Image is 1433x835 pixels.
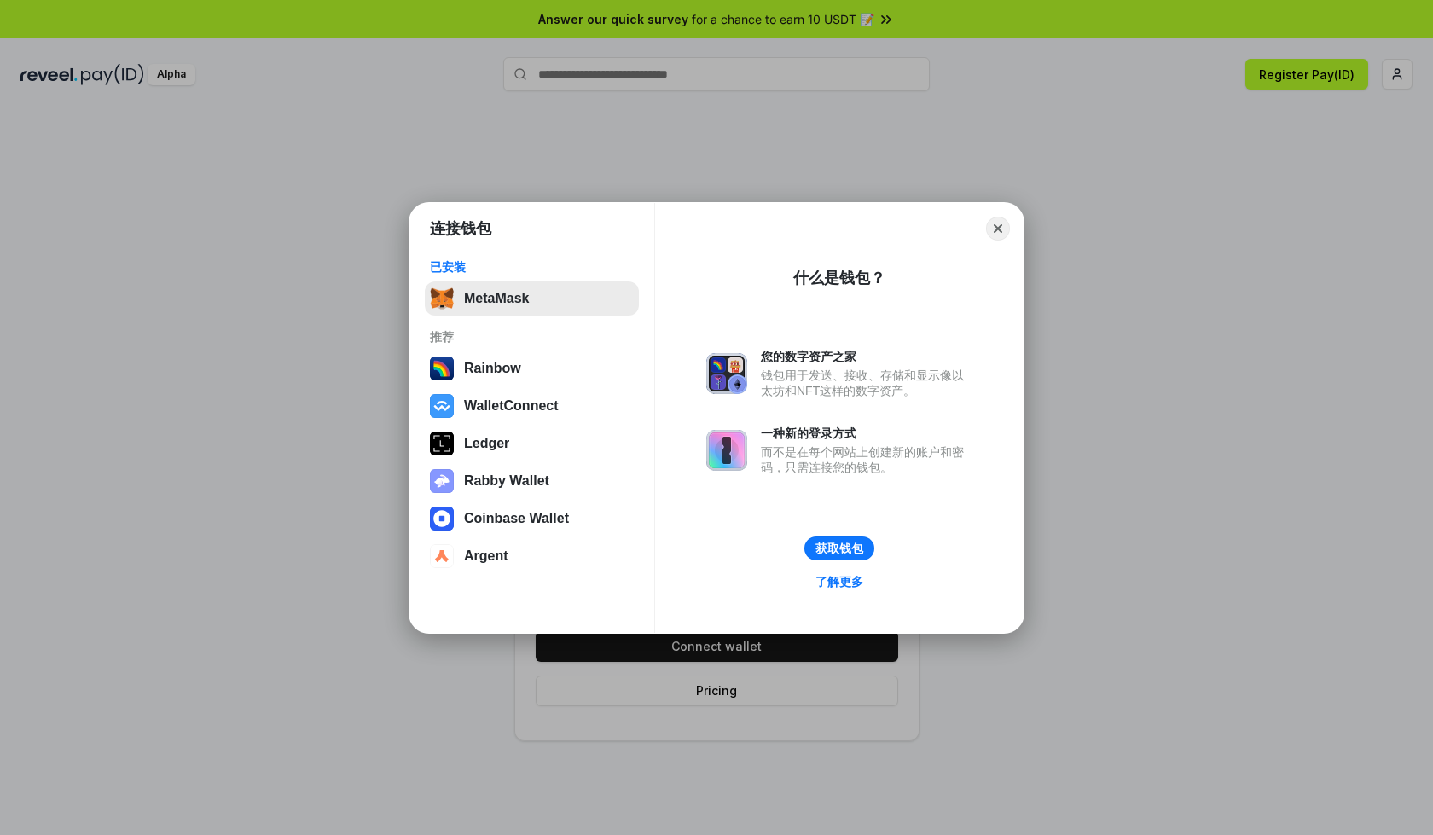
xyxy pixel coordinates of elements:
[815,574,863,589] div: 了解更多
[430,329,634,345] div: 推荐
[464,473,549,489] div: Rabby Wallet
[430,544,454,568] img: svg+xml,%3Csvg%20width%3D%2228%22%20height%3D%2228%22%20viewBox%3D%220%200%2028%2028%22%20fill%3D...
[430,218,491,239] h1: 连接钱包
[464,548,508,564] div: Argent
[430,432,454,455] img: svg+xml,%3Csvg%20xmlns%3D%22http%3A%2F%2Fwww.w3.org%2F2000%2Fsvg%22%20width%3D%2228%22%20height%3...
[425,389,639,423] button: WalletConnect
[425,464,639,498] button: Rabby Wallet
[761,426,972,441] div: 一种新的登录方式
[464,291,529,306] div: MetaMask
[425,539,639,573] button: Argent
[815,541,863,556] div: 获取钱包
[425,351,639,386] button: Rainbow
[425,281,639,316] button: MetaMask
[430,507,454,531] img: svg+xml,%3Csvg%20width%3D%2228%22%20height%3D%2228%22%20viewBox%3D%220%200%2028%2028%22%20fill%3D...
[793,268,885,288] div: 什么是钱包？
[430,259,634,275] div: 已安装
[425,426,639,461] button: Ledger
[430,357,454,380] img: svg+xml,%3Csvg%20width%3D%22120%22%20height%3D%22120%22%20viewBox%3D%220%200%20120%20120%22%20fil...
[761,349,972,364] div: 您的数字资产之家
[706,353,747,394] img: svg+xml,%3Csvg%20xmlns%3D%22http%3A%2F%2Fwww.w3.org%2F2000%2Fsvg%22%20fill%3D%22none%22%20viewBox...
[425,502,639,536] button: Coinbase Wallet
[430,469,454,493] img: svg+xml,%3Csvg%20xmlns%3D%22http%3A%2F%2Fwww.w3.org%2F2000%2Fsvg%22%20fill%3D%22none%22%20viewBox...
[805,571,873,593] a: 了解更多
[761,368,972,398] div: 钱包用于发送、接收、存储和显示像以太坊和NFT这样的数字资产。
[430,394,454,418] img: svg+xml,%3Csvg%20width%3D%2228%22%20height%3D%2228%22%20viewBox%3D%220%200%2028%2028%22%20fill%3D...
[804,536,874,560] button: 获取钱包
[706,430,747,471] img: svg+xml,%3Csvg%20xmlns%3D%22http%3A%2F%2Fwww.w3.org%2F2000%2Fsvg%22%20fill%3D%22none%22%20viewBox...
[430,287,454,310] img: svg+xml,%3Csvg%20fill%3D%22none%22%20height%3D%2233%22%20viewBox%3D%220%200%2035%2033%22%20width%...
[464,361,521,376] div: Rainbow
[464,398,559,414] div: WalletConnect
[464,511,569,526] div: Coinbase Wallet
[761,444,972,475] div: 而不是在每个网站上创建新的账户和密码，只需连接您的钱包。
[986,217,1010,241] button: Close
[464,436,509,451] div: Ledger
